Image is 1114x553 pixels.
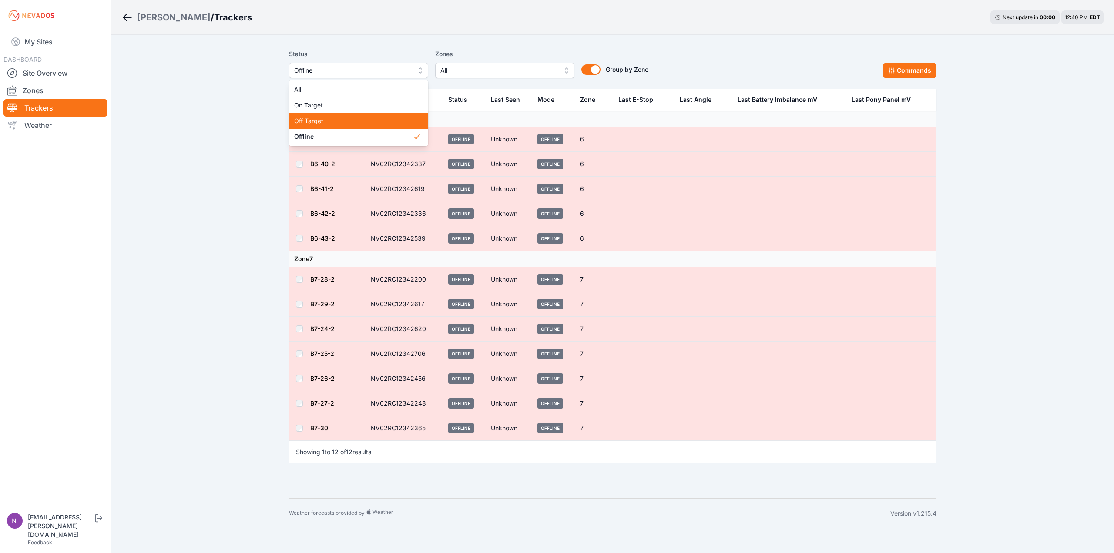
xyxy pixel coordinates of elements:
[289,80,428,146] div: Offline
[294,117,413,125] span: Off Target
[294,101,413,110] span: On Target
[294,132,413,141] span: Offline
[294,85,413,94] span: All
[294,65,411,76] span: Offline
[289,63,428,78] button: Offline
